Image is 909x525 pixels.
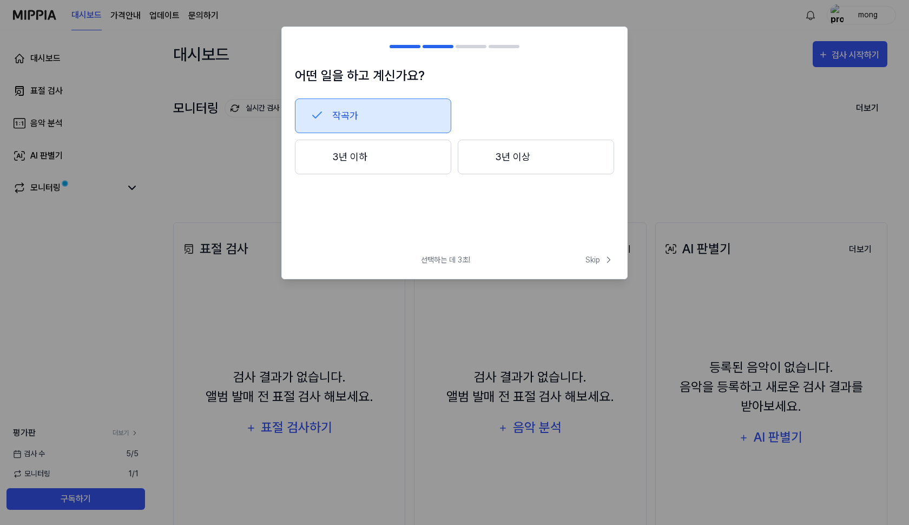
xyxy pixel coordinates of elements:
h1: 어떤 일을 하고 계신가요? [295,66,614,86]
button: Skip [583,254,614,266]
button: 3년 이하 [295,140,451,174]
button: 3년 이상 [458,140,614,174]
button: 작곡가 [295,99,451,133]
span: 선택하는 데 3초! [421,254,470,266]
span: Skip [585,254,614,266]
